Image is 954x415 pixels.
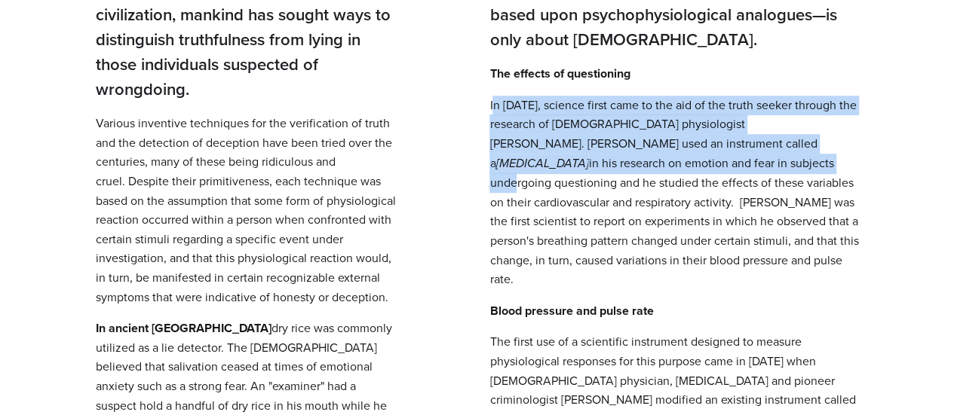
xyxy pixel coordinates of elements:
[96,319,271,337] strong: In ancient [GEOGRAPHIC_DATA]
[495,157,588,171] em: [MEDICAL_DATA]
[489,65,630,82] strong: The effects of questioning
[96,114,399,307] p: Various inventive techniques for the verification of truth and the detection of deception have be...
[489,96,858,289] p: In [DATE], science first came to the aid of the truth seeker through the research of [DEMOGRAPHIC...
[489,302,653,319] strong: Blood pressure and pulse rate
